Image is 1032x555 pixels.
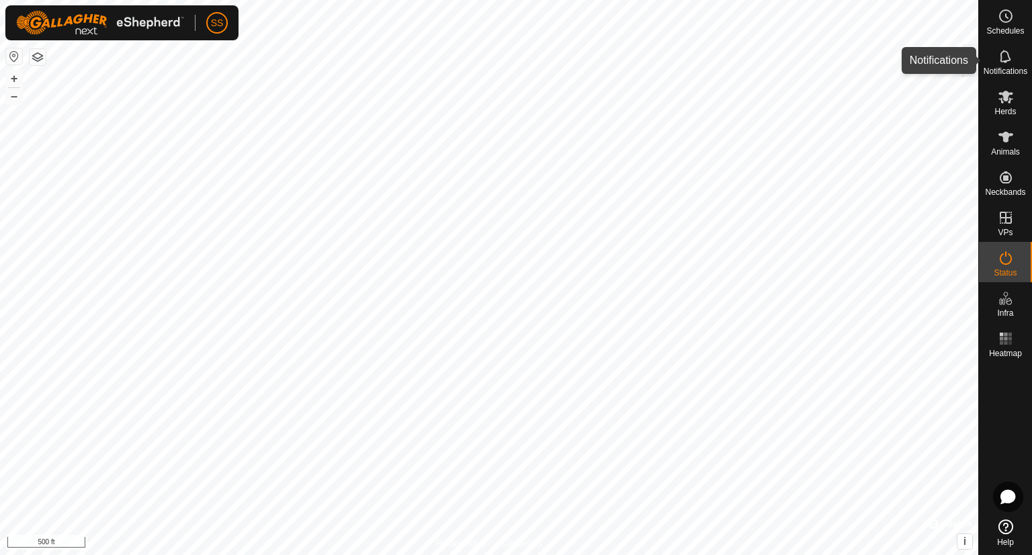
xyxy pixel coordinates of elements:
span: i [963,536,966,547]
span: VPs [998,228,1013,237]
button: + [6,71,22,87]
span: Status [994,269,1017,277]
button: – [6,88,22,104]
span: Herds [994,108,1016,116]
img: Gallagher Logo [16,11,184,35]
span: Animals [991,148,1020,156]
span: Schedules [986,27,1024,35]
span: Help [997,538,1014,546]
span: Notifications [984,67,1027,75]
a: Contact Us [503,538,542,550]
span: SS [211,16,224,30]
button: i [957,534,972,549]
button: Reset Map [6,48,22,65]
a: Privacy Policy [436,538,486,550]
span: Neckbands [985,188,1025,196]
span: Heatmap [989,349,1022,357]
span: Infra [997,309,1013,317]
a: Help [979,514,1032,552]
button: Map Layers [30,49,46,65]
